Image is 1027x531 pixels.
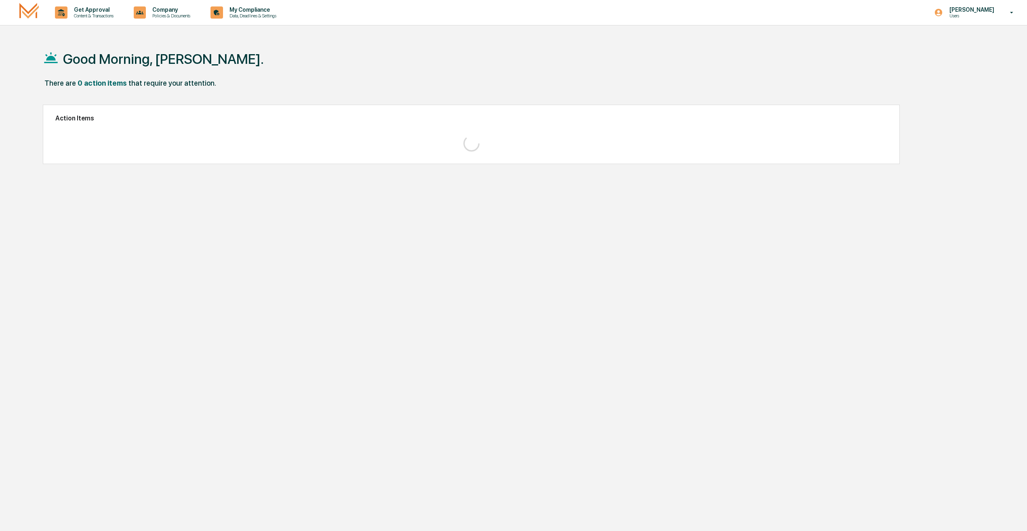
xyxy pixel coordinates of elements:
[78,79,127,87] div: 0 action items
[63,51,264,67] h1: Good Morning, [PERSON_NAME].
[943,6,998,13] p: [PERSON_NAME]
[146,13,194,19] p: Policies & Documents
[128,79,216,87] div: that require your attention.
[67,6,118,13] p: Get Approval
[943,13,998,19] p: Users
[55,114,887,122] h2: Action Items
[19,3,39,22] img: logo
[223,6,280,13] p: My Compliance
[67,13,118,19] p: Content & Transactions
[44,79,76,87] div: There are
[223,13,280,19] p: Data, Deadlines & Settings
[146,6,194,13] p: Company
